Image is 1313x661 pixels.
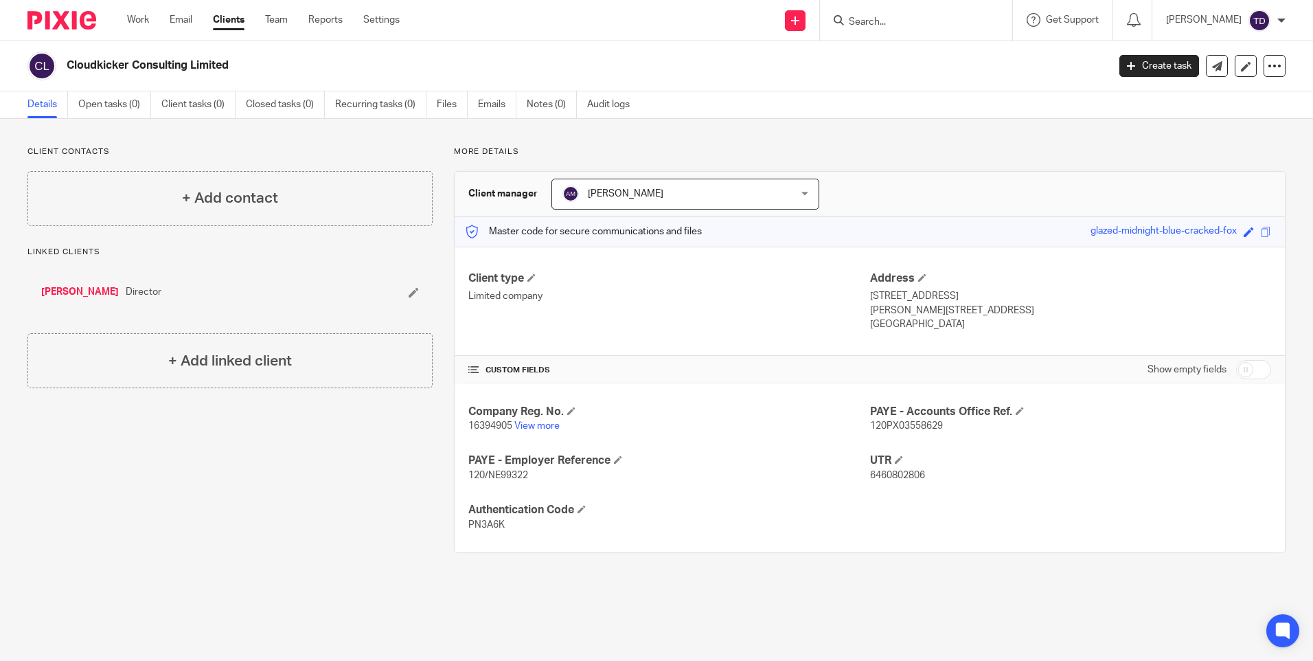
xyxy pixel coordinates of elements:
a: Closed tasks (0) [246,91,325,118]
a: Create task [1119,55,1199,77]
img: Pixie [27,11,96,30]
label: Show empty fields [1148,363,1226,377]
input: Search [847,16,971,29]
p: [GEOGRAPHIC_DATA] [870,317,1271,331]
a: [PERSON_NAME] [41,285,119,299]
a: Settings [363,13,400,27]
a: Notes (0) [527,91,577,118]
img: svg%3E [562,186,579,202]
span: Get Support [1046,15,1099,25]
a: View more [514,421,560,431]
p: More details [454,146,1286,157]
p: [PERSON_NAME][STREET_ADDRESS] [870,304,1271,317]
a: Clients [213,13,244,27]
a: Work [127,13,149,27]
h4: PAYE - Employer Reference [468,453,869,468]
h4: + Add linked client [168,350,292,372]
p: Linked clients [27,247,433,258]
a: Reports [308,13,343,27]
h4: UTR [870,453,1271,468]
span: 120/NE99322 [468,471,528,480]
h2: Cloudkicker Consulting Limited [67,58,892,73]
p: Limited company [468,289,869,303]
h4: CUSTOM FIELDS [468,365,869,376]
p: [PERSON_NAME] [1166,13,1242,27]
h3: Client manager [468,187,538,201]
h4: Authentication Code [468,503,869,517]
h4: Address [870,271,1271,286]
img: svg%3E [27,52,56,80]
a: Files [437,91,468,118]
p: Master code for secure communications and files [465,225,702,238]
span: [PERSON_NAME] [588,189,663,199]
a: Email [170,13,192,27]
p: [STREET_ADDRESS] [870,289,1271,303]
p: Client contacts [27,146,433,157]
span: 120PX03558629 [870,421,943,431]
a: Client tasks (0) [161,91,236,118]
a: Team [265,13,288,27]
div: glazed-midnight-blue-cracked-fox [1091,224,1237,240]
h4: Company Reg. No. [468,405,869,419]
a: Audit logs [587,91,640,118]
a: Details [27,91,68,118]
span: PN3A6K [468,520,505,530]
h4: + Add contact [182,188,278,209]
a: Open tasks (0) [78,91,151,118]
h4: PAYE - Accounts Office Ref. [870,405,1271,419]
h4: Client type [468,271,869,286]
a: Recurring tasks (0) [335,91,426,118]
span: Director [126,285,161,299]
span: 6460802806 [870,471,925,480]
a: Emails [478,91,516,118]
span: 16394905 [468,421,512,431]
img: svg%3E [1248,10,1270,32]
